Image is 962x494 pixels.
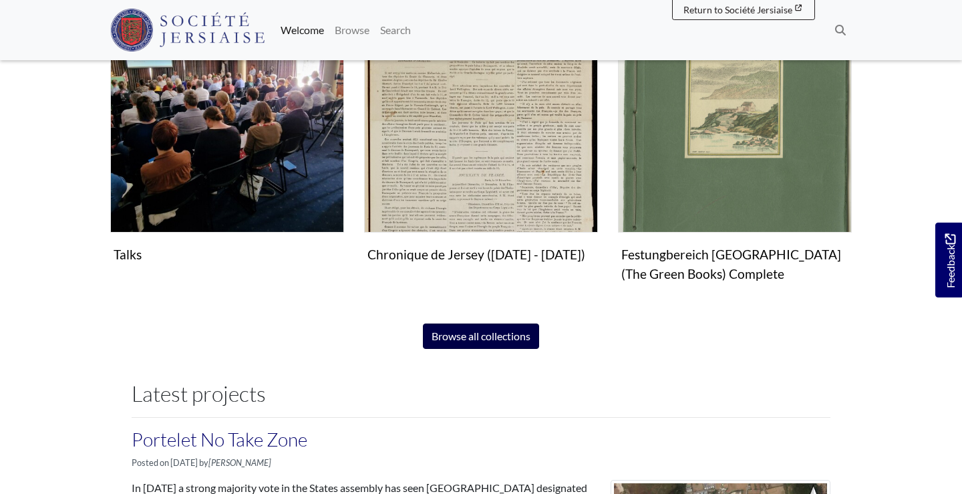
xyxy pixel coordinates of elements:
[942,233,958,287] span: Feedback
[208,457,271,468] em: [PERSON_NAME]
[329,17,375,43] a: Browse
[110,9,265,51] img: Société Jersiaise
[683,4,792,15] span: Return to Société Jersiaise
[423,324,539,349] a: Browse all collections
[132,457,830,469] p: Posted on [DATE] by
[110,5,265,55] a: Société Jersiaise logo
[935,223,962,297] a: Would you like to provide feedback?
[275,17,329,43] a: Welcome
[132,381,830,406] h2: Latest projects
[132,428,307,451] a: Portelet No Take Zone
[375,17,416,43] a: Search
